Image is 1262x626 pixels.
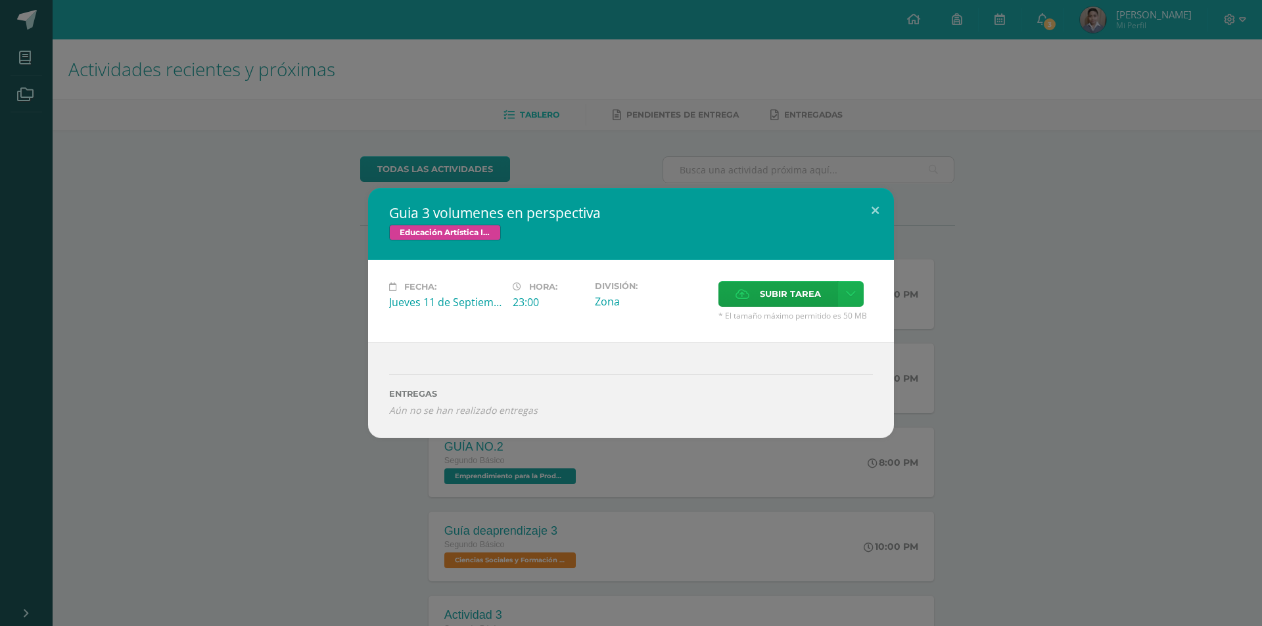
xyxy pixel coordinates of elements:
span: * El tamaño máximo permitido es 50 MB [718,310,873,321]
div: 23:00 [513,295,584,309]
span: Hora: [529,282,557,292]
label: ENTREGAS [389,389,873,399]
i: Aún no se han realizado entregas [389,404,873,416]
label: División: [595,281,708,291]
button: Close (Esc) [856,188,894,233]
span: Fecha: [404,282,436,292]
span: Educación Artística II, Artes Plásticas [389,225,501,240]
span: Subir tarea [760,282,821,306]
div: Jueves 11 de Septiembre [389,295,502,309]
h2: Guia 3 volumenes en perspectiva [389,204,873,222]
div: Zona [595,294,708,309]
